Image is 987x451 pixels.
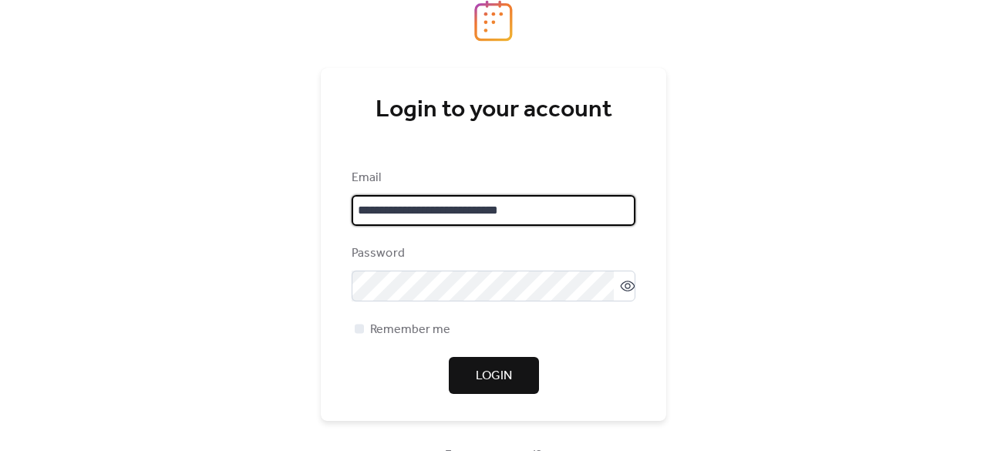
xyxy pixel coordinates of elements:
span: Remember me [370,321,450,339]
span: Login [476,367,512,385]
button: Login [449,357,539,394]
div: Password [352,244,632,263]
div: Email [352,169,632,187]
div: Login to your account [352,95,635,126]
